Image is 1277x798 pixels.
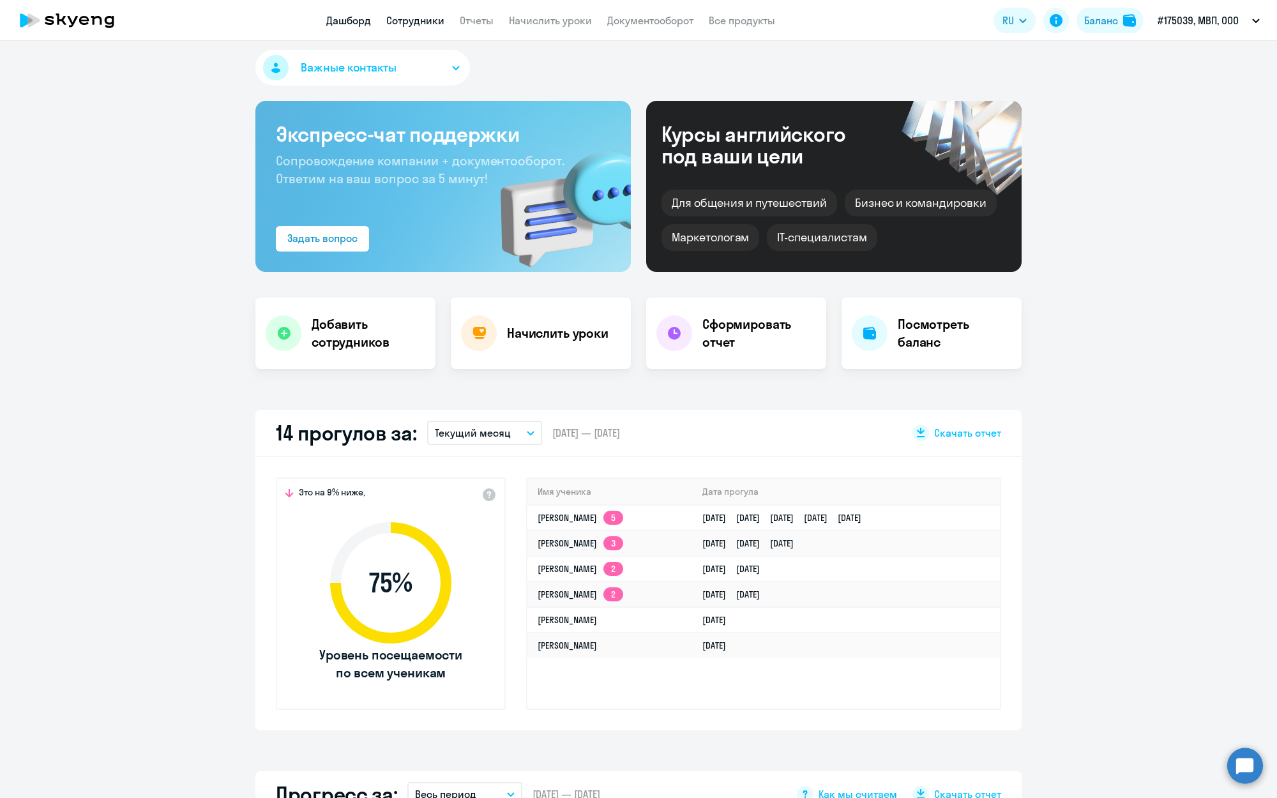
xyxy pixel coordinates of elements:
[507,324,608,342] h4: Начислить уроки
[661,190,837,216] div: Для общения и путешествий
[287,230,358,246] div: Задать вопрос
[276,420,417,446] h2: 14 прогулов за:
[661,123,880,167] div: Курсы английского под ваши цели
[317,646,464,682] span: Уровень посещаемости по всем ученикам
[276,226,369,252] button: Задать вопрос
[538,614,597,626] a: [PERSON_NAME]
[312,315,425,351] h4: Добавить сотрудников
[1084,13,1118,28] div: Баланс
[702,563,770,575] a: [DATE][DATE]
[538,538,623,549] a: [PERSON_NAME]3
[603,562,623,576] app-skyeng-badge: 2
[702,315,816,351] h4: Сформировать отчет
[276,153,564,186] span: Сопровождение компании + документооборот. Ответим на ваш вопрос за 5 минут!
[1151,5,1266,36] button: #175039, МВП, ООО
[317,568,464,598] span: 75 %
[255,50,470,86] button: Важные контакты
[702,538,804,549] a: [DATE][DATE][DATE]
[538,640,597,651] a: [PERSON_NAME]
[326,14,371,27] a: Дашборд
[702,640,736,651] a: [DATE]
[603,536,623,550] app-skyeng-badge: 3
[1002,13,1014,28] span: RU
[661,224,759,251] div: Маркетологам
[934,426,1001,440] span: Скачать отчет
[603,511,623,525] app-skyeng-badge: 5
[709,14,775,27] a: Все продукты
[898,315,1011,351] h4: Посмотреть баланс
[552,426,620,440] span: [DATE] — [DATE]
[692,479,1000,505] th: Дата прогула
[538,563,623,575] a: [PERSON_NAME]2
[301,59,397,76] span: Важные контакты
[1077,8,1144,33] button: Балансbalance
[509,14,592,27] a: Начислить уроки
[1158,13,1239,28] p: #175039, МВП, ООО
[538,512,623,523] a: [PERSON_NAME]5
[845,190,997,216] div: Бизнес и командировки
[1123,14,1136,27] img: balance
[702,589,770,600] a: [DATE][DATE]
[603,587,623,601] app-skyeng-badge: 2
[460,14,494,27] a: Отчеты
[538,589,623,600] a: [PERSON_NAME]2
[427,421,542,445] button: Текущий месяц
[607,14,693,27] a: Документооборот
[299,486,365,502] span: Это на 9% ниже,
[276,121,610,147] h3: Экспресс-чат поддержки
[435,425,511,440] p: Текущий месяц
[767,224,877,251] div: IT-специалистам
[994,8,1036,33] button: RU
[482,128,631,272] img: bg-img
[527,479,692,505] th: Имя ученика
[702,614,736,626] a: [DATE]
[702,512,872,523] a: [DATE][DATE][DATE][DATE][DATE]
[386,14,444,27] a: Сотрудники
